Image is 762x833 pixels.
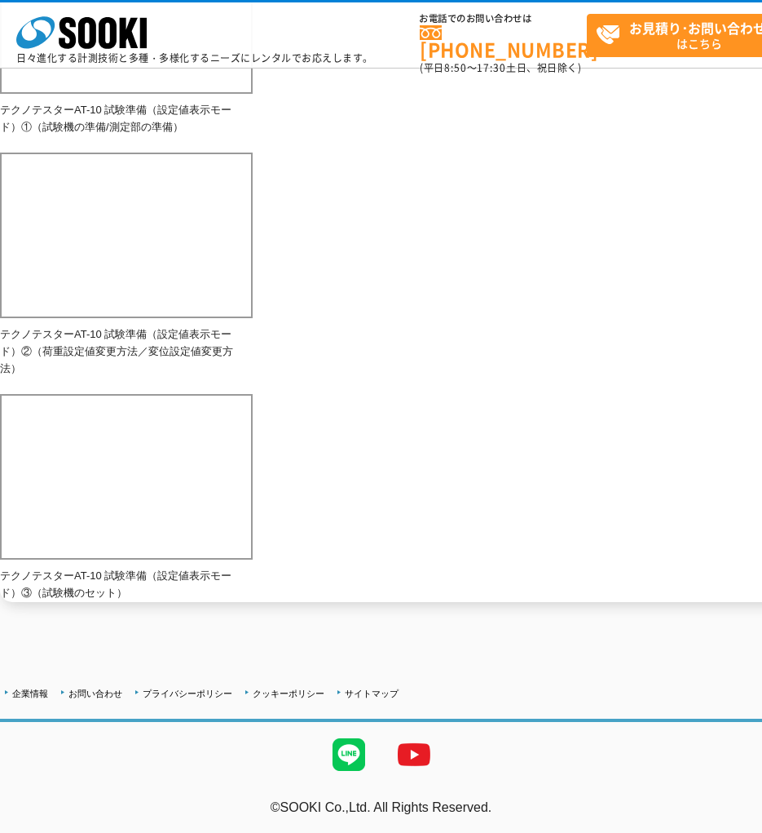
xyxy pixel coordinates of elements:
[316,722,381,787] img: LINE
[16,53,373,63] p: 日々進化する計測技術と多種・多様化するニーズにレンタルでお応えします。
[444,60,467,75] span: 8:50
[345,689,399,698] a: サイトマップ
[253,689,324,698] a: クッキーポリシー
[420,14,587,24] span: お電話でのお問い合わせは
[381,722,447,787] img: YouTube
[420,60,581,75] span: (平日 ～ 土日、祝日除く)
[68,689,122,698] a: お問い合わせ
[12,689,48,698] a: 企業情報
[477,60,506,75] span: 17:30
[143,689,232,698] a: プライバシーポリシー
[420,25,587,59] a: [PHONE_NUMBER]
[699,817,762,831] a: テストMail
